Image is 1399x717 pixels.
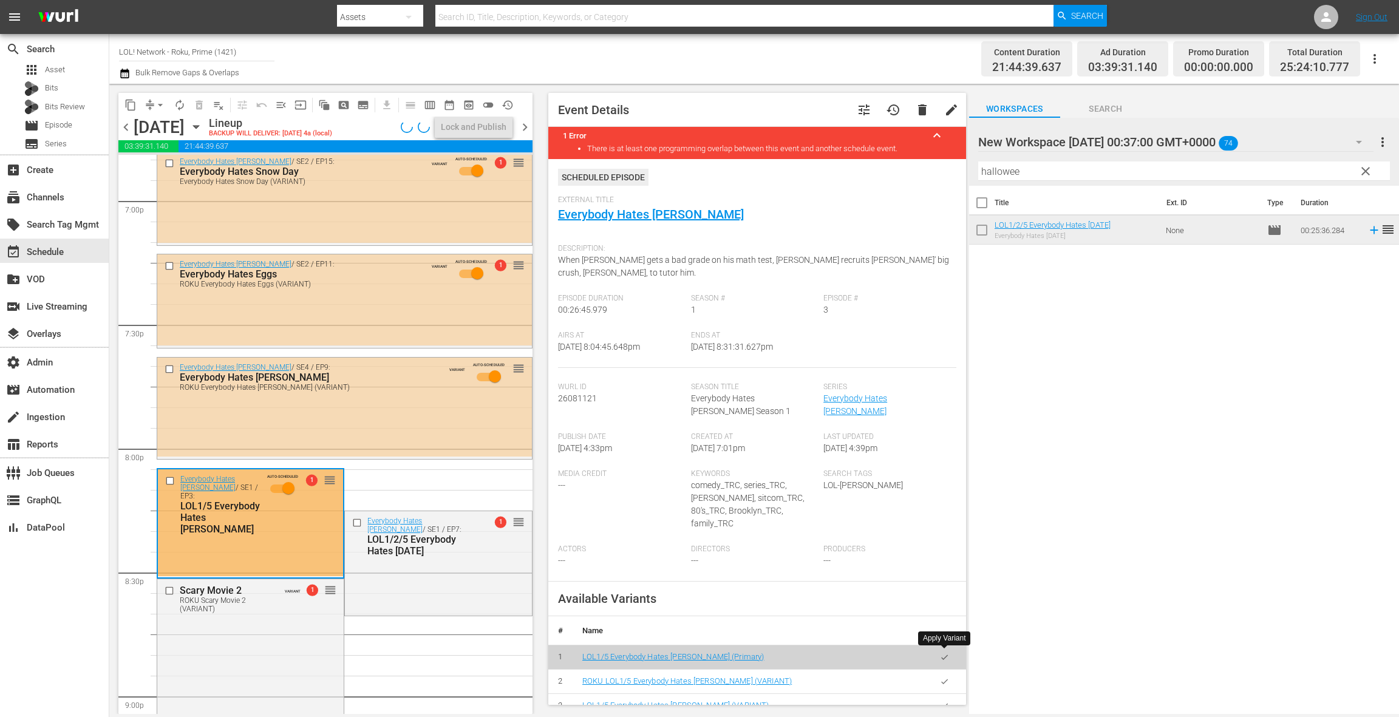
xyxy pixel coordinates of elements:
[823,382,950,392] span: Series
[367,534,477,557] div: LOL1/2/5 Everybody Hates [DATE]
[512,259,525,271] button: reorder
[849,95,879,124] button: tune
[558,591,656,606] span: Available Variants
[285,583,301,593] span: VARIANT
[823,469,950,479] span: Search Tags
[691,342,773,352] span: [DATE] 8:31:31.627pm
[134,117,185,137] div: [DATE]
[691,545,818,554] span: Directors
[558,342,640,352] span: [DATE] 8:04:45.648pm
[482,99,494,111] span: toggle_off
[324,583,336,597] span: reorder
[118,120,134,135] span: chevron_left
[180,157,291,166] a: Everybody Hates [PERSON_NAME]
[558,469,685,479] span: Media Credit
[180,260,458,288] div: / SE2 / EP11:
[6,520,21,535] span: DataPool
[180,500,269,535] div: LOL1/5 Everybody Hates [PERSON_NAME]
[512,515,525,528] button: reorder
[338,99,350,111] span: pageview_outlined
[587,144,951,153] li: There is at least one programming overlap between this event and another schedule event.
[558,545,685,554] span: Actors
[45,101,85,113] span: Bits Review
[937,95,966,124] button: edit
[459,95,478,115] span: View Backup
[353,95,373,115] span: Create Series Block
[307,584,318,596] span: 1
[275,99,287,111] span: menu_open
[24,118,39,133] span: Episode
[209,130,332,138] div: BACKUP WILL DELIVER: [DATE] 4a (local)
[310,93,334,117] span: Refresh All Search Blocks
[823,480,903,490] span: LOL-[PERSON_NAME]
[441,116,506,138] div: Lock and Publish
[397,93,420,117] span: Day Calendar View
[306,474,318,486] span: 1
[558,195,950,205] span: External Title
[1280,44,1349,61] div: Total Duration
[823,432,950,442] span: Last Updated
[944,103,959,117] span: edit
[558,169,648,186] div: Scheduled Episode
[512,259,525,272] span: reorder
[930,128,944,143] span: keyboard_arrow_up
[473,362,505,367] span: AUTO-SCHEDULED
[879,95,908,124] button: history
[29,3,87,32] img: ans4CAIJ8jUAAAAAAAAAAAAAAAAAAAAAAAAgQb4GAAAAAAAAAAAAAAAAAAAAAAAAJMjXAAAAAAAAAAAAAAAAAAAAAAAAgAT5G...
[548,645,573,669] td: 1
[495,260,506,271] span: 1
[294,99,307,111] span: input
[558,432,685,442] span: Publish Date
[691,469,818,479] span: Keywords
[209,95,228,115] span: Clear Lineup
[1375,135,1390,149] span: more_vert
[995,186,1159,220] th: Title
[558,382,685,392] span: Wurl Id
[823,305,828,314] span: 3
[691,432,818,442] span: Created At
[495,157,506,168] span: 1
[1267,223,1282,237] span: Episode
[6,42,21,56] span: Search
[691,294,818,304] span: Season #
[1358,164,1373,178] span: clear
[124,99,137,111] span: content_copy
[252,95,271,115] span: Revert to Primary Episode
[558,294,685,304] span: Episode Duration
[1367,223,1381,237] svg: Add to Schedule
[373,93,397,117] span: Download as CSV
[367,517,423,534] a: Everybody Hates [PERSON_NAME]
[420,95,440,115] span: Week Calendar View
[24,81,39,96] div: Bits
[432,259,448,268] span: VARIANT
[324,474,336,487] span: reorder
[857,103,871,117] span: Customize Event
[463,99,475,111] span: preview_outlined
[512,515,525,529] span: reorder
[558,255,949,277] span: When [PERSON_NAME] gets a bad grade on his math test, [PERSON_NAME] recruits [PERSON_NAME]' big c...
[180,268,458,280] div: Everybody Hates Eggs
[1159,186,1260,220] th: Ext. ID
[558,393,597,403] span: 26081121
[118,140,179,152] span: 03:39:31.140
[6,382,21,397] span: Automation
[6,355,21,370] span: Admin
[1219,131,1238,156] span: 74
[969,101,1060,117] span: Workspaces
[6,299,21,314] span: Live Streaming
[455,156,487,161] span: AUTO-SCHEDULED
[915,103,930,117] span: delete
[558,331,685,341] span: Airs At
[1356,12,1387,22] a: Sign Out
[548,616,573,645] th: #
[512,362,525,374] button: reorder
[1296,216,1363,245] td: 00:25:36.284
[144,99,156,111] span: compress
[691,443,745,453] span: [DATE] 7:01pm
[180,157,458,186] div: / SE2 / EP15:
[291,95,310,115] span: Update Metadata from Key Asset
[823,294,950,304] span: Episode #
[1184,44,1253,61] div: Promo Duration
[45,64,65,76] span: Asset
[823,545,950,554] span: Producers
